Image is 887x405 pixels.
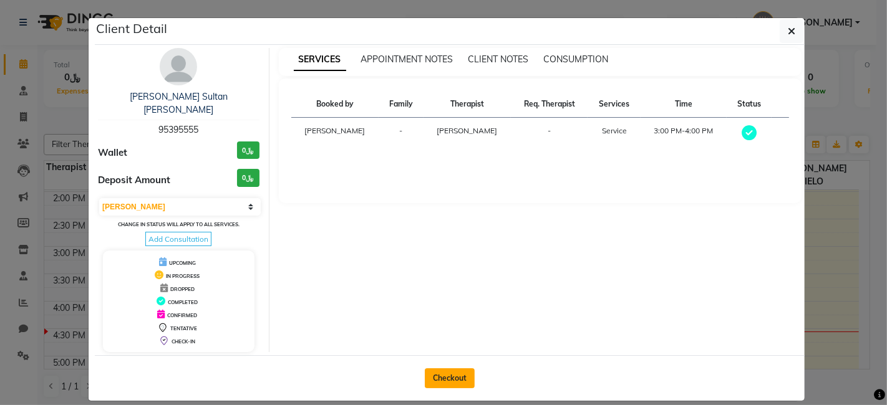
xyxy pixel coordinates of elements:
[167,312,197,318] span: CONFIRMED
[294,49,346,71] span: SERVICES
[727,91,772,118] th: Status
[425,368,475,388] button: Checkout
[291,91,379,118] th: Booked by
[237,169,259,187] h3: ﷼0
[588,91,641,118] th: Services
[595,125,633,136] div: Service
[291,118,379,150] td: [PERSON_NAME]
[166,273,200,279] span: IN PROGRESS
[145,232,211,246] span: Add Consultation
[379,118,424,150] td: -
[130,91,228,115] a: [PERSON_NAME] Sultan [PERSON_NAME]
[172,338,195,345] span: CHECK-IN
[170,325,197,331] span: TENTATIVE
[160,48,197,85] img: avatar
[544,54,609,65] span: CONSUMPTION
[437,126,498,135] span: [PERSON_NAME]
[237,141,259,160] h3: ﷼0
[118,221,240,227] small: Change in status will apply to all services.
[511,91,588,118] th: Req. Therapist
[98,146,127,160] span: Wallet
[169,260,196,266] span: UPCOMING
[511,118,588,150] td: -
[379,91,424,118] th: Family
[96,19,167,38] h5: Client Detail
[168,299,198,305] span: COMPLETED
[158,124,198,135] span: 95395555
[170,286,195,292] span: DROPPED
[468,54,529,65] span: CLIENT NOTES
[641,118,727,150] td: 3:00 PM-4:00 PM
[361,54,453,65] span: APPOINTMENT NOTES
[641,91,727,118] th: Time
[98,173,170,188] span: Deposit Amount
[424,91,511,118] th: Therapist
